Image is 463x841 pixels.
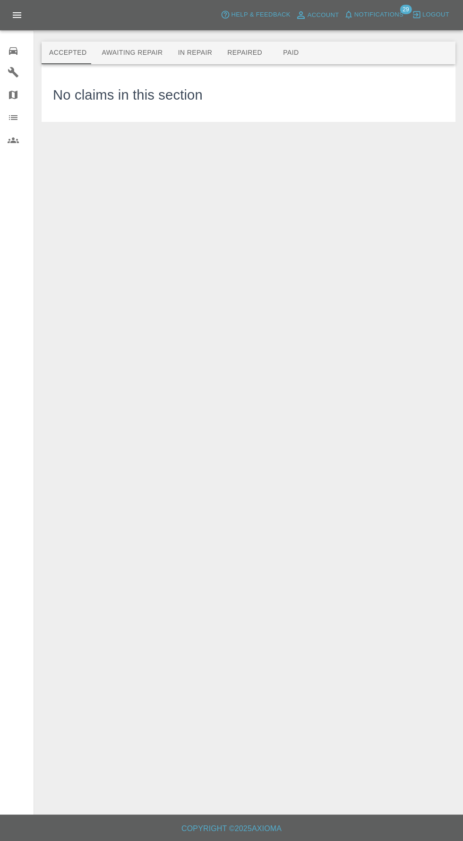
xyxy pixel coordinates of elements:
[231,9,290,20] span: Help & Feedback
[8,822,455,835] h6: Copyright © 2025 Axioma
[422,9,449,20] span: Logout
[270,42,312,64] button: Paid
[42,42,94,64] button: Accepted
[6,4,28,26] button: Open drawer
[342,8,406,22] button: Notifications
[354,9,403,20] span: Notifications
[220,42,270,64] button: Repaired
[410,8,452,22] button: Logout
[53,85,203,106] h3: No claims in this section
[94,42,170,64] button: Awaiting Repair
[308,10,339,21] span: Account
[400,5,412,14] span: 29
[171,42,220,64] button: In Repair
[293,8,342,23] a: Account
[218,8,292,22] button: Help & Feedback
